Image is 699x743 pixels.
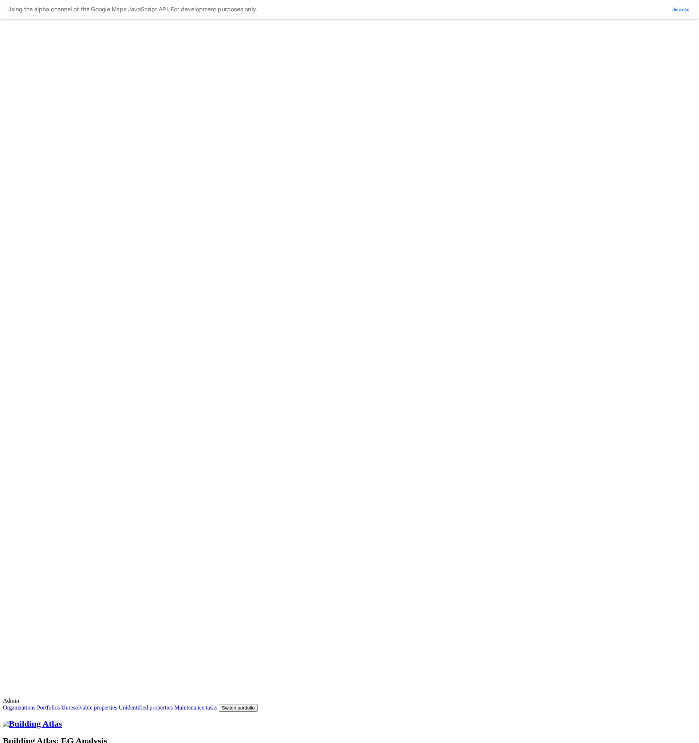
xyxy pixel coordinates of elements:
label: Admin [3,691,696,704]
a: Building Atlas [3,719,62,728]
button: Switch portfolio [219,704,257,712]
button: Dismiss [669,6,692,13]
div: Using the alpha channel of the Google Maps JavaScript API. For development purposes only. [7,4,257,15]
a: Organizations [3,704,35,711]
a: Portfolios [37,704,60,711]
a: Unresolvable properties [62,704,117,711]
a: Unidentified properties [119,704,173,711]
img: main-0bbd2752.svg [3,721,9,727]
a: Maintenance tasks [174,704,218,711]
